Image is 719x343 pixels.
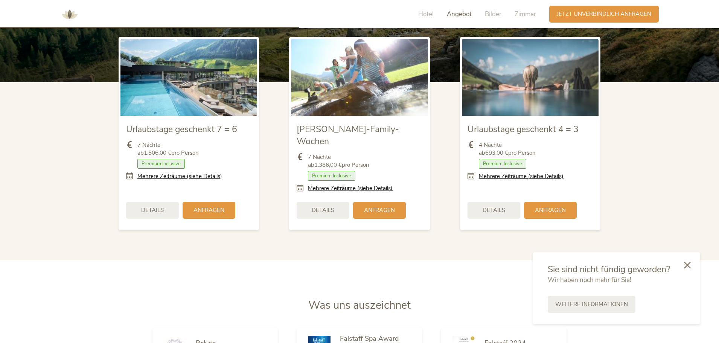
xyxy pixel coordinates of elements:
a: Mehrere Zeiträume (siehe Details) [308,184,393,192]
span: Was uns auszeichnet [308,298,411,313]
a: Mehrere Zeiträume (siehe Details) [479,172,564,180]
img: AMONTI & LUNARIS Wellnessresort [58,3,81,26]
span: 7 Nächte ab pro Person [308,153,369,169]
span: Anfragen [193,206,224,214]
span: Premium Inclusive [479,159,526,169]
img: Urlaubstage geschenkt 7 = 6 [120,39,257,116]
b: 693,00 € [485,149,508,157]
span: Urlaubstage geschenkt 7 = 6 [126,123,237,135]
span: Hotel [418,10,434,18]
span: Anfragen [364,206,395,214]
span: Details [141,206,164,214]
span: Bilder [485,10,501,18]
span: 7 Nächte ab pro Person [137,141,199,157]
img: Urlaubstage geschenkt 4 = 3 [462,39,599,116]
span: Jetzt unverbindlich anfragen [557,10,651,18]
span: Details [312,206,334,214]
a: Weitere Informationen [548,296,635,313]
a: Mehrere Zeiträume (siehe Details) [137,172,222,180]
b: 1.386,00 € [314,161,342,169]
span: Wir haben noch mehr für Sie! [548,276,631,284]
span: 4 Nächte ab pro Person [479,141,536,157]
span: Sie sind nicht fündig geworden? [548,264,670,275]
span: [PERSON_NAME]-Family-Wochen [297,123,399,147]
img: Sommer-Family-Wochen [291,39,428,116]
span: Premium Inclusive [137,159,185,169]
span: Urlaubstage geschenkt 4 = 3 [468,123,579,135]
span: Angebot [447,10,472,18]
span: Zimmer [515,10,536,18]
span: Premium Inclusive [308,171,355,181]
span: Weitere Informationen [555,300,628,308]
span: Anfragen [535,206,566,214]
span: Details [483,206,505,214]
b: 1.506,00 € [144,149,171,157]
a: AMONTI & LUNARIS Wellnessresort [58,11,81,17]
